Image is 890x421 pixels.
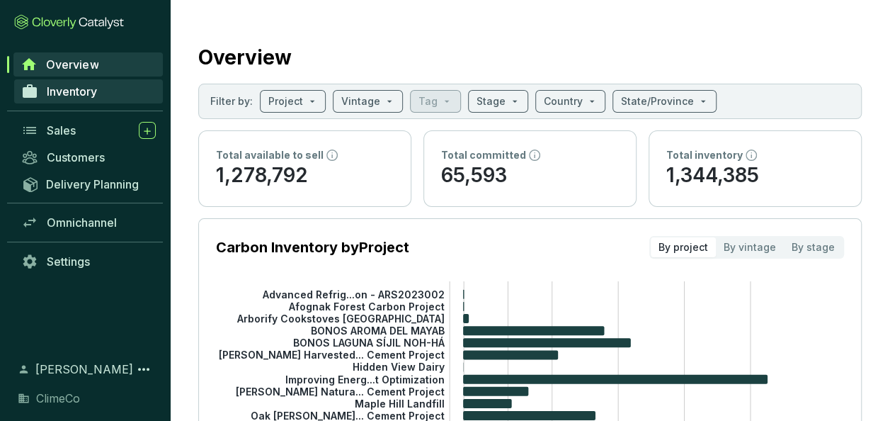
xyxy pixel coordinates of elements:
div: By project [651,237,716,257]
a: Sales [14,118,163,142]
span: Settings [47,254,90,269]
h2: Overview [198,43,292,72]
tspan: Afognak Forest Carbon Project [288,300,445,312]
span: Omnichannel [47,215,117,230]
tspan: BONOS LAGUNA SÍJIL NOH-HÁ [293,337,445,349]
tspan: Maple Hill Landfill [355,397,445,409]
a: Inventory [14,79,163,103]
tspan: BONOS AROMA DEL MAYAB [311,325,445,337]
a: Overview [13,52,163,77]
div: By stage [784,237,843,257]
p: 1,344,385 [666,162,844,189]
p: Total inventory [666,148,743,162]
a: Delivery Planning [14,172,163,196]
span: Sales [47,123,76,137]
div: By vintage [716,237,784,257]
p: Total committed [441,148,526,162]
p: Carbon Inventory by Project [216,237,409,257]
span: Inventory [47,84,97,99]
p: Filter by: [210,94,253,108]
tspan: Improving Energ...t Optimization [285,373,445,385]
tspan: Hidden View Dairy [353,361,445,373]
a: Settings [14,249,163,274]
tspan: Arborify Cookstoves [GEOGRAPHIC_DATA] [236,313,445,325]
p: Total available to sell [216,148,324,162]
span: Customers [47,150,105,164]
span: ClimeCo [36,390,80,407]
span: Overview [46,57,98,72]
span: Delivery Planning [46,177,139,191]
p: 65,593 [441,162,619,189]
p: Tag [418,94,438,108]
tspan: Advanced Refrig...on - ARS2023002 [262,288,445,300]
tspan: [PERSON_NAME] Natura... Cement Project [236,385,445,397]
a: Customers [14,145,163,169]
span: [PERSON_NAME] [35,361,133,378]
p: 1,278,792 [216,162,394,189]
a: Omnichannel [14,211,163,235]
div: segmented control [649,236,844,259]
tspan: [PERSON_NAME] Harvested... Cement Project [219,349,445,361]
